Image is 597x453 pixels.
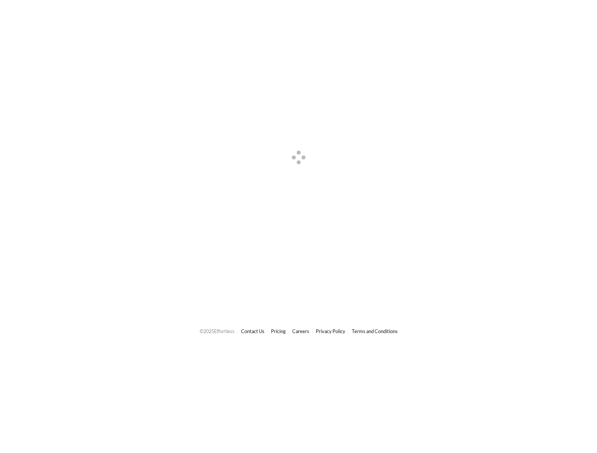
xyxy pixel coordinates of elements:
[352,328,398,334] a: Terms and Conditions
[292,328,309,334] a: Careers
[271,328,286,334] a: Pricing
[200,328,235,334] span: © 2025 Effortless
[316,328,345,334] a: Privacy Policy
[241,328,265,334] a: Contact Us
